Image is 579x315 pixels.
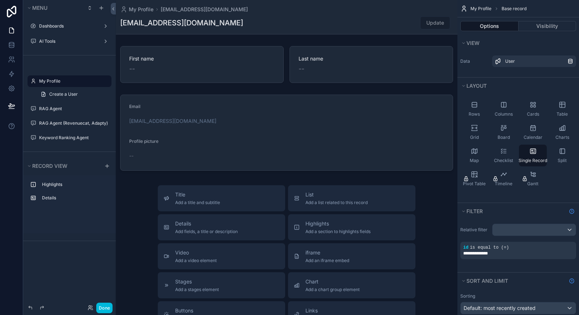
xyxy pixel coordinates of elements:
[49,91,78,97] span: Create a User
[470,158,479,163] span: Map
[460,81,572,91] button: Layout
[519,98,547,120] button: Cards
[460,227,489,233] label: Relative filter
[463,245,468,250] span: id
[548,98,576,120] button: Table
[548,145,576,166] button: Split
[36,88,111,100] a: Create a User
[42,195,106,201] label: Details
[519,168,547,190] button: Gantt
[460,276,566,286] button: Sort And Limit
[558,158,567,163] span: Split
[498,134,510,140] span: Board
[460,121,488,143] button: Grid
[39,38,97,44] label: AI Tools
[490,145,517,166] button: Checklist
[460,98,488,120] button: Rows
[39,78,107,84] label: My Profile
[470,6,491,12] span: My Profile
[96,303,113,313] button: Done
[519,158,547,163] span: Single Record
[548,121,576,143] button: Charts
[505,58,515,64] span: User
[527,181,538,187] span: Gantt
[39,23,97,29] label: Dashboards
[490,168,517,190] button: Timeline
[460,38,572,48] button: View
[490,121,517,143] button: Board
[32,163,67,169] span: Record view
[39,120,108,126] label: RAG Agent (Revenuecat, Adapty)
[460,58,489,64] label: Data
[490,98,517,120] button: Columns
[460,168,488,190] button: Pivot Table
[26,161,100,171] button: Record view
[492,55,576,67] a: User
[39,135,107,141] label: Keyword Ranking Agent
[161,6,248,13] a: [EMAIL_ADDRESS][DOMAIN_NAME]
[470,134,479,140] span: Grid
[129,6,153,13] span: My Profile
[26,76,109,86] button: Hidden pages
[466,208,483,214] span: Filter
[466,278,508,284] span: Sort And Limit
[502,6,527,12] span: Base record
[519,121,547,143] button: Calendar
[463,181,486,187] span: Pivot Table
[120,18,243,28] h1: [EMAIL_ADDRESS][DOMAIN_NAME]
[42,182,106,187] label: Highlights
[569,278,575,284] svg: Show help information
[524,134,542,140] span: Calendar
[460,145,488,166] button: Map
[466,40,479,46] span: View
[460,293,475,299] label: Sorting
[23,175,116,211] div: scrollable content
[519,145,547,166] button: Single Record
[495,111,513,117] span: Columns
[39,106,107,112] label: RAG Agent
[466,83,487,89] span: Layout
[519,21,576,31] button: Visibility
[555,134,569,140] span: Charts
[494,158,513,163] span: Checklist
[120,6,153,13] a: My Profile
[527,111,539,117] span: Cards
[469,111,480,117] span: Rows
[26,3,83,13] button: Menu
[557,111,568,117] span: Table
[32,5,47,11] span: Menu
[470,245,509,250] span: is equal to (=)
[495,181,512,187] span: Timeline
[569,208,575,214] svg: Show help information
[460,206,566,216] button: Filter
[460,21,519,31] button: Options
